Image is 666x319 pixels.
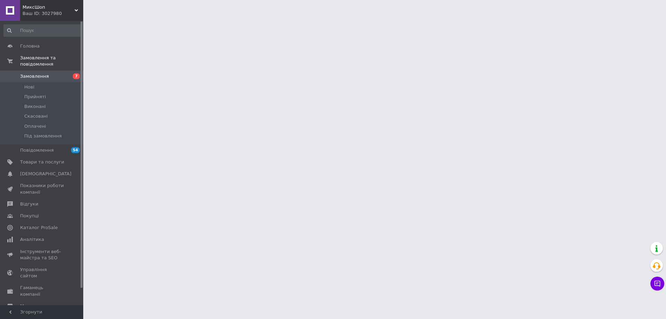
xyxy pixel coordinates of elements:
span: Гаманець компанії [20,285,64,297]
div: Ваш ID: 3027980 [23,10,83,17]
span: Оплачені [24,123,46,129]
span: 7 [73,73,80,79]
span: Скасовані [24,113,48,119]
span: Аналітика [20,236,44,243]
span: Управління сайтом [20,267,64,279]
span: Маркет [20,303,38,309]
span: Замовлення [20,73,49,79]
span: [DEMOGRAPHIC_DATA] [20,171,71,177]
span: Інструменти веб-майстра та SEO [20,249,64,261]
input: Пошук [3,24,82,37]
span: Показники роботи компанії [20,183,64,195]
span: МиксШоп [23,4,75,10]
span: Товари та послуги [20,159,64,165]
span: Під замовлення [24,133,62,139]
span: Прийняті [24,94,46,100]
span: Повідомлення [20,147,54,153]
span: Нові [24,84,34,90]
span: Головна [20,43,40,49]
span: Каталог ProSale [20,225,58,231]
span: 54 [71,147,80,153]
span: Покупці [20,213,39,219]
button: Чат з покупцем [650,277,664,291]
span: Виконані [24,103,46,110]
span: Відгуки [20,201,38,207]
span: Замовлення та повідомлення [20,55,83,67]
